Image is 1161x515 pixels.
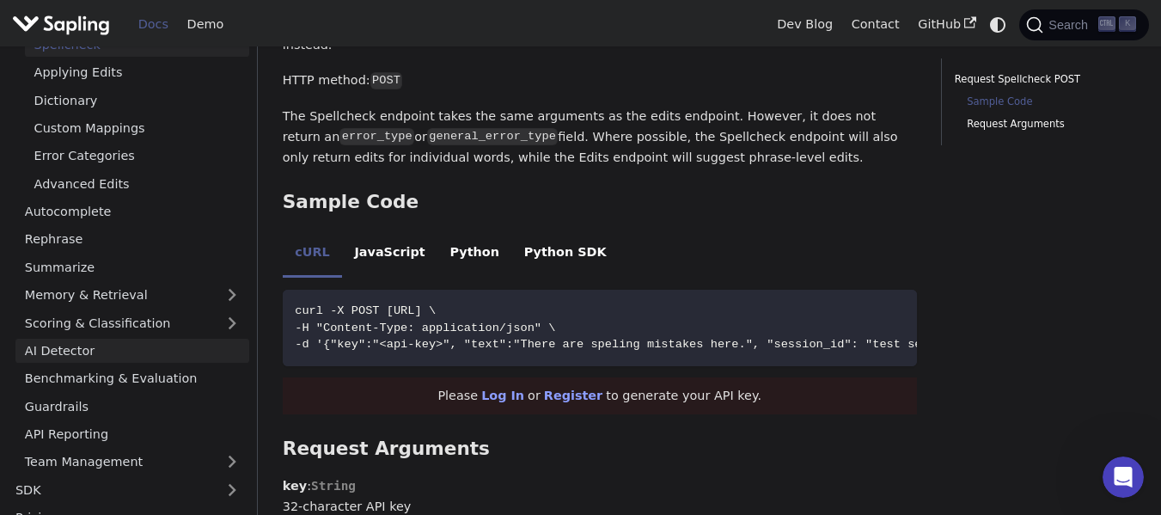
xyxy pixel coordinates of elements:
[25,144,249,169] a: Error Categories
[15,422,249,447] a: API Reporting
[283,438,917,461] h3: Request Arguments
[6,477,215,502] a: SDK
[1019,9,1148,40] button: Search (Ctrl+K)
[339,128,414,145] code: error_type
[481,389,524,402] a: Log In
[12,12,116,37] a: Sapling.ai
[967,116,1124,132] a: Request Arguments
[767,11,841,38] a: Dev Blog
[15,199,249,224] a: Autocomplete
[15,310,249,335] a: Scoring & Classification
[311,479,356,493] span: String
[15,339,249,364] a: AI Detector
[544,389,602,402] a: Register
[370,72,403,89] code: POST
[129,11,178,38] a: Docs
[283,479,307,493] strong: key
[427,128,558,145] code: general_error_type
[967,94,1124,110] a: Sample Code
[283,107,917,168] p: The Spellcheck endpoint takes the same arguments as the edits endpoint. However, it does not retu...
[15,394,249,419] a: Guardrails
[986,12,1011,37] button: Switch between dark and light mode (currently system mode)
[283,230,342,278] li: cURL
[295,304,436,317] span: curl -X POST [URL] \
[12,12,110,37] img: Sapling.ai
[15,450,249,475] a: Team Management
[25,116,249,141] a: Custom Mappings
[437,230,511,278] li: Python
[15,254,249,279] a: Summarize
[295,338,978,351] span: -d '{"key":"<api-key>", "text":"There are speling mistakes here.", "session_id": "test session"}'
[215,477,249,502] button: Expand sidebar category 'SDK'
[283,377,917,415] div: Please or to generate your API key.
[908,11,985,38] a: GitHub
[295,322,555,334] span: -H "Content-Type: application/json" \
[178,11,233,38] a: Demo
[15,366,249,391] a: Benchmarking & Evaluation
[511,230,619,278] li: Python SDK
[15,283,249,308] a: Memory & Retrieval
[283,191,917,214] h3: Sample Code
[25,171,249,196] a: Advanced Edits
[25,88,249,113] a: Dictionary
[1103,457,1144,498] iframe: Intercom live chat
[342,230,437,278] li: JavaScript
[283,71,917,91] p: HTTP method:
[1043,18,1098,32] span: Search
[842,11,909,38] a: Contact
[955,71,1130,88] a: Request Spellcheck POST
[1119,16,1136,32] kbd: K
[25,60,249,85] a: Applying Edits
[15,227,249,252] a: Rephrase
